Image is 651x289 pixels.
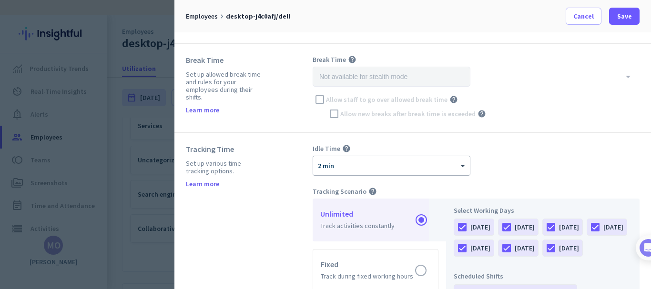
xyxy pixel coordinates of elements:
[609,8,640,25] button: Save
[226,12,290,20] span: desktop-j4c0afj/dell
[186,180,219,187] a: Learn more
[368,187,377,196] i: help
[559,222,579,232] div: [DATE]
[37,166,162,175] div: Add employees
[14,246,33,253] span: Home
[186,55,265,65] div: Break Time
[218,12,226,20] i: keyboard_arrow_right
[95,222,143,260] button: Help
[18,162,173,178] div: 1Add employees
[449,95,458,104] i: help
[34,100,49,115] img: Profile image for Tamara
[186,12,218,20] span: Employees
[186,70,265,101] div: Set up allowed break time and rules for your employees during their shifts.
[454,272,632,280] div: Scheduled Shifts
[566,8,601,25] button: Cancel
[470,243,490,253] div: [DATE]
[81,4,112,20] h1: Tasks
[342,144,351,153] i: help
[37,221,166,248] div: Show me how
[143,222,191,260] button: Tasks
[10,125,34,135] p: 4 steps
[478,110,486,118] i: help
[622,71,634,82] i: arrow_drop_down
[515,243,535,253] div: [DATE]
[313,67,470,87] input: Not available for stealth mode
[55,246,88,253] span: Messages
[186,159,265,175] div: Set up various time tracking options.
[313,187,366,196] span: Tracking Scenario
[48,222,95,260] button: Messages
[559,243,579,253] div: [DATE]
[186,107,219,113] a: Learn more
[470,222,490,232] div: [DATE]
[167,4,184,21] div: Close
[603,222,623,232] div: [DATE]
[313,55,346,64] span: Break Time
[313,144,340,153] span: Idle Time
[348,55,356,64] i: help
[122,125,181,135] p: About 10 minutes
[186,144,265,154] div: Tracking Time
[112,246,127,253] span: Help
[515,222,535,232] div: [DATE]
[13,71,177,94] div: You're just a few steps away from completing the essential app setup
[313,199,438,241] app-radio-card: Unlimited
[617,11,632,21] span: Save
[53,102,157,112] div: [PERSON_NAME] from Insightful
[573,11,594,21] span: Cancel
[37,181,166,221] div: It's time to add your employees! This is crucial since Insightful will start collecting their act...
[13,37,177,71] div: 🎊 Welcome to Insightful! 🎊
[156,246,177,253] span: Tasks
[454,206,632,215] div: Select Working Days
